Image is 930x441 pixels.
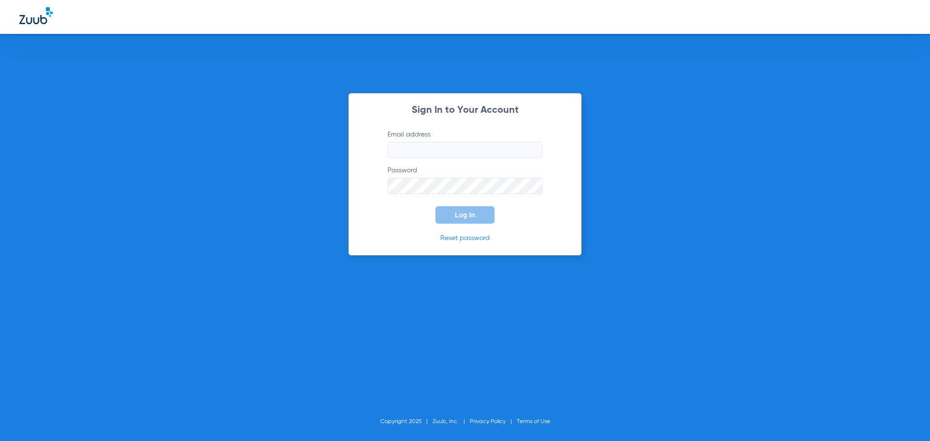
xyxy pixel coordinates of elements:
button: Log In [435,206,495,224]
input: Password [387,178,542,194]
h2: Sign In to Your Account [373,106,557,115]
input: Email address [387,142,542,158]
li: Zuub, Inc. [433,417,470,426]
span: Log In [455,211,475,219]
a: Reset password [440,235,490,242]
a: Terms of Use [517,419,550,425]
img: Zuub Logo [19,7,53,24]
a: Privacy Policy [470,419,506,425]
li: Copyright 2025 [380,417,433,426]
iframe: Chat Widget [882,395,930,441]
label: Email address [387,130,542,158]
label: Password [387,166,542,194]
